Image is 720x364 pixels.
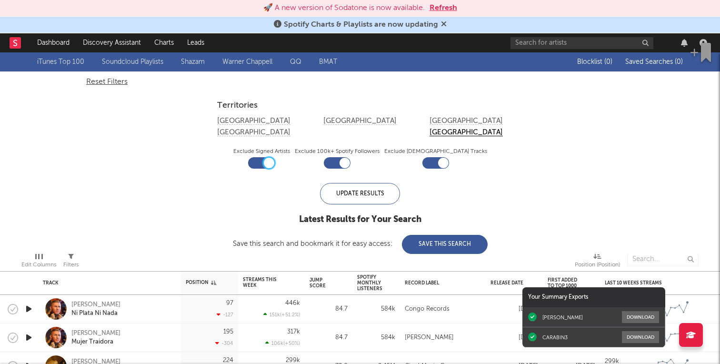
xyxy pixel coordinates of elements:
[222,56,272,68] a: Warner Chappell
[76,33,148,52] a: Discovery Assistant
[86,76,634,88] div: Reset Filters
[625,59,683,65] span: Saved Searches
[648,297,690,321] svg: Chart title
[310,303,348,315] div: 84.7
[217,117,290,124] button: [GEOGRAPHIC_DATA]
[21,259,56,271] div: Edit Columns
[71,329,120,338] div: [PERSON_NAME]
[287,329,300,335] div: 317k
[604,59,612,65] span: ( 0 )
[71,309,120,318] div: Ni Plata Ni Nada
[284,21,438,29] span: Spotify Charts & Playlists are now updating
[622,331,659,343] button: Download
[627,252,699,266] input: Search...
[430,117,503,124] button: [GEOGRAPHIC_DATA]
[63,247,79,275] div: Filters
[43,280,171,286] div: Track
[622,311,659,323] button: Download
[265,340,300,346] div: 106k ( +50 % )
[226,300,233,306] div: 97
[217,100,503,111] div: Territories
[405,332,454,344] div: [PERSON_NAME]
[21,247,56,275] div: Edit Columns
[384,146,487,157] label: Exclude [DEMOGRAPHIC_DATA] Tracks
[357,274,382,292] div: Spotify Monthly Listeners
[71,329,120,346] a: [PERSON_NAME]Mujer Traidora
[63,259,79,271] div: Filters
[263,312,300,318] div: 151k ( +51.2 % )
[233,214,488,225] div: Latest Results for Your Search
[186,280,219,285] div: Position
[233,240,488,247] div: Save this search and bookmark it for easy access:
[490,303,538,315] div: [DATE]
[577,59,612,65] span: Blocklist
[675,59,683,65] span: ( 0 )
[30,33,76,52] a: Dashboard
[295,146,380,157] label: Exclude 100k+ Spotify Followers
[233,146,290,157] label: Exclude Signed Artists
[71,301,120,309] div: [PERSON_NAME]
[102,56,163,68] a: Soundcloud Playlists
[310,277,333,289] div: Jump Score
[575,247,620,275] div: Position (Position)
[430,2,457,14] button: Refresh
[286,357,300,364] div: 299k
[542,334,568,341] div: CARABIN3
[223,357,233,364] div: 224
[37,56,84,68] a: iTunes Top 100
[405,303,450,315] div: Congo Records
[430,129,503,136] button: [GEOGRAPHIC_DATA]
[217,129,290,136] button: [GEOGRAPHIC_DATA]
[71,338,120,346] div: Mujer Traidora
[605,280,686,286] div: Last 10 Weeks Streams
[323,117,397,124] button: [GEOGRAPHIC_DATA]
[215,340,233,346] div: -304
[490,280,524,286] div: Release Date
[405,280,467,286] div: Record Label
[285,300,300,306] div: 446k
[223,329,233,335] div: 195
[542,314,583,321] div: [PERSON_NAME]
[510,37,653,49] input: Search for artists
[243,277,286,288] div: Streams This Week
[357,332,395,344] div: 584k
[548,277,581,289] div: First Added to Top 1000
[310,332,348,344] div: 84.7
[320,183,400,204] div: Update Results
[648,326,690,350] svg: Chart title
[290,56,301,68] a: QQ
[148,33,180,52] a: Charts
[575,259,620,271] div: Position (Position)
[441,21,447,29] span: Dismiss
[357,303,395,315] div: 584k
[319,56,337,68] a: BMAT
[263,2,425,14] div: 🚀 A new version of Sodatone is now available.
[181,56,205,68] a: Shazam
[490,332,538,344] div: [DATE]
[71,301,120,318] a: [PERSON_NAME]Ni Plata Ni Nada
[522,287,665,307] div: Your Summary Exports
[217,312,233,318] div: -127
[180,33,211,52] a: Leads
[622,58,683,66] button: Saved Searches (0)
[402,235,488,254] button: Save This Search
